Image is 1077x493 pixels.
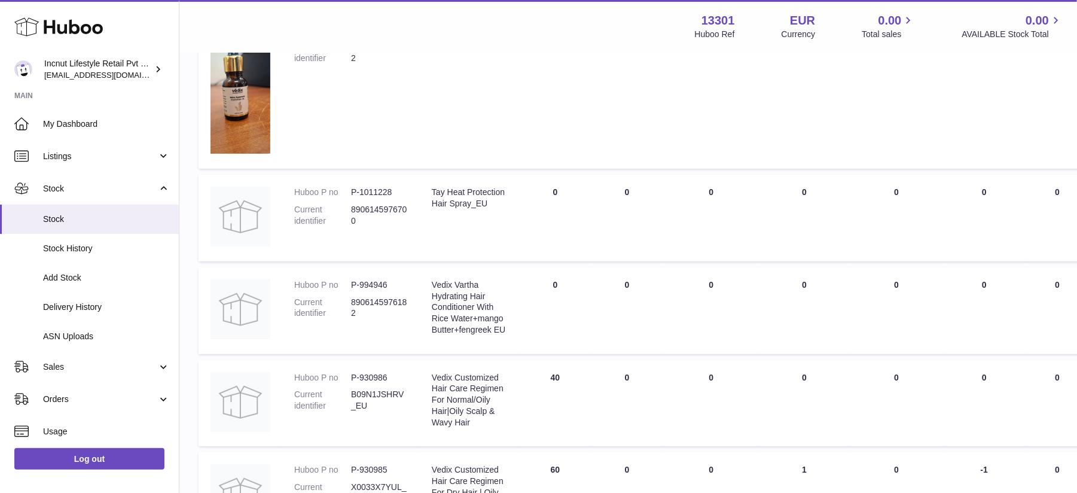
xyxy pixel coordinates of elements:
td: 0 [520,267,591,354]
span: Orders [43,394,157,405]
span: [EMAIL_ADDRESS][DOMAIN_NAME] [44,70,176,80]
dt: Current identifier [294,297,351,319]
strong: 13301 [701,13,735,29]
span: Sales [43,361,157,373]
td: 0 [591,175,663,261]
span: Stock History [43,243,170,254]
div: Tay Heat Protection Hair Spray_EU [432,187,508,209]
dd: P-930986 [351,372,408,384]
a: Log out [14,448,164,470]
div: Vedix Vartha Hydrating Hair Conditioner With Rice Water+mango Butter+fengreek EU [432,279,508,336]
td: 0 [663,12,760,169]
td: 0 [759,360,849,447]
span: Total sales [862,29,915,40]
dd: P-1011228 [351,187,408,198]
dt: Current identifier [294,389,351,412]
span: Stock [43,183,157,194]
dd: 8906145976182 [351,297,408,319]
td: 0 [759,175,849,261]
div: Vedix Customized Hair Care Regimen For Normal/Oily Hair|Oily Scalp & Wavy Hair [432,372,508,428]
dd: P-930985 [351,464,408,476]
td: 0 [591,267,663,354]
span: 0 [894,465,899,474]
span: AVAILABLE Stock Total [962,29,1063,40]
td: 0 [663,175,760,261]
td: 0 [663,360,760,447]
td: 0 [944,360,1025,447]
img: product image [210,187,270,246]
span: Listings [43,151,157,162]
dt: Huboo P no [294,464,351,476]
span: 0 [894,187,899,197]
td: 0 [520,12,591,169]
span: ASN Uploads [43,331,170,342]
img: product image [210,279,270,339]
strong: EUR [790,13,815,29]
dd: 8906145976700 [351,204,408,227]
a: 0.00 AVAILABLE Stock Total [962,13,1063,40]
td: 40 [520,360,591,447]
td: 0 [520,175,591,261]
img: product image [210,24,270,154]
span: 0.00 [1026,13,1049,29]
img: slokesh@incnut.com [14,60,32,78]
dt: Huboo P no [294,372,351,384]
dt: Huboo P no [294,187,351,198]
img: product image [210,372,270,432]
span: My Dashboard [43,118,170,130]
dd: P-994946 [351,279,408,291]
div: Incnut Lifestyle Retail Pvt Ltd [44,58,152,81]
span: 0 [894,280,899,290]
dd: B09N1JSHRV_EU [351,389,408,412]
div: Huboo Ref [695,29,735,40]
span: 0.00 [878,13,902,29]
dt: Huboo P no [294,279,351,291]
td: 0 [663,267,760,354]
span: Add Stock [43,272,170,284]
span: Usage [43,426,170,437]
td: 0 [759,12,849,169]
td: 0 [591,360,663,447]
span: 0 [894,373,899,382]
div: Currency [782,29,816,40]
td: 0 [591,12,663,169]
a: 0.00 Total sales [862,13,915,40]
dt: Current identifier [294,204,351,227]
td: 0 [944,267,1025,354]
span: Stock [43,214,170,225]
span: Delivery History [43,302,170,313]
td: 0 [944,175,1025,261]
td: 0 [759,267,849,354]
td: 0 [944,12,1025,169]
